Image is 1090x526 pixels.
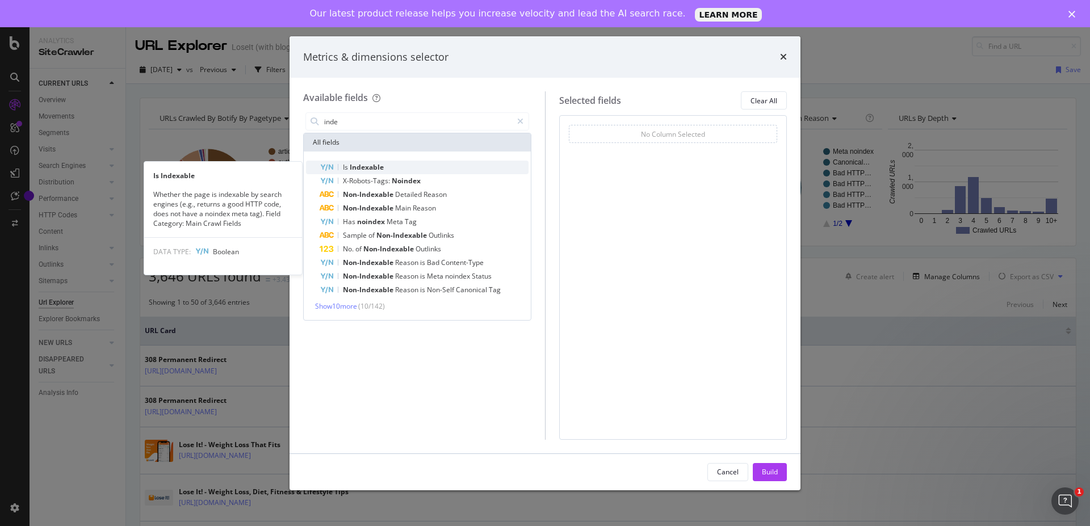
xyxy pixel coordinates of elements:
[559,94,621,107] div: Selected fields
[343,244,355,254] span: No.
[707,463,748,481] button: Cancel
[392,176,421,186] span: Noindex
[445,271,472,281] span: noindex
[427,285,456,294] span: Non-Self
[343,271,395,281] span: Non-Indexable
[441,258,484,267] span: Content-Type
[387,217,405,226] span: Meta
[304,133,531,152] div: All fields
[395,271,420,281] span: Reason
[395,258,420,267] span: Reason
[405,217,417,226] span: Tag
[395,190,424,199] span: Detailed
[472,271,492,281] span: Status
[368,230,376,240] span: of
[355,244,363,254] span: of
[315,301,357,311] span: Show 10 more
[395,203,413,213] span: Main
[343,203,395,213] span: Non-Indexable
[741,91,787,110] button: Clear All
[144,190,302,229] div: Whether the page is indexable by search engines (e.g., returns a good HTTP code, does not have a ...
[753,463,787,481] button: Build
[413,203,436,213] span: Reason
[343,162,350,172] span: Is
[343,217,357,226] span: Has
[343,176,392,186] span: X-Robots-Tags:
[641,129,705,139] div: No Column Selected
[420,285,427,294] span: is
[424,190,447,199] span: Reason
[427,271,445,281] span: Meta
[489,285,501,294] span: Tag
[1051,487,1079,515] iframe: Intercom live chat
[395,285,420,294] span: Reason
[358,301,385,311] span: ( 10 / 142 )
[303,91,368,104] div: Available fields
[144,171,302,180] div: Is Indexable
[343,285,395,294] span: Non-Indexable
[303,50,448,65] div: Metrics & dimensions selector
[343,190,395,199] span: Non-Indexable
[1068,10,1080,17] div: Close
[357,217,387,226] span: noindex
[695,8,762,22] a: LEARN MORE
[343,230,368,240] span: Sample
[751,96,777,106] div: Clear All
[290,36,800,490] div: modal
[350,162,384,172] span: Indexable
[420,258,427,267] span: is
[429,230,454,240] span: Outlinks
[343,258,395,267] span: Non-Indexable
[323,113,512,130] input: Search by field name
[427,258,441,267] span: Bad
[310,8,686,19] div: Our latest product release helps you increase velocity and lead the AI search race.
[780,50,787,65] div: times
[717,467,739,477] div: Cancel
[456,285,489,294] span: Canonical
[1075,487,1084,496] span: 1
[416,244,441,254] span: Outlinks
[376,230,429,240] span: Non-Indexable
[762,467,778,477] div: Build
[363,244,416,254] span: Non-Indexable
[420,271,427,281] span: is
